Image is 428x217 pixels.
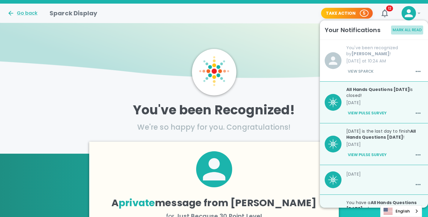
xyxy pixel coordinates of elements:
button: View Sparck [346,66,375,77]
h4: A message from [PERSON_NAME] [101,197,327,209]
img: BQaiEiBogYIGKEBX0BIgaIGLCniC+Iy7N1stMIOgAAAABJRU5ErkJggg== [328,175,338,185]
img: BQaiEiBogYIGKEBX0BIgaIGLCniC+Iy7N1stMIOgAAAABJRU5ErkJggg== [328,139,338,149]
b: All Hands Questions [DATE] [346,128,416,140]
h1: Sparck Display [50,8,97,18]
b: All Hands Questions [DATE] [346,200,417,212]
p: [DATE] [346,141,423,147]
div: Language [380,205,422,217]
p: [DATE] is the last day to finish ! [346,128,423,140]
button: 12 [378,6,392,20]
b: [PERSON_NAME] [351,51,390,57]
button: View Pulse Survey [346,150,388,160]
p: [DATE] [346,171,423,177]
h6: Your Notifications [325,25,381,35]
span: 12 [386,5,393,11]
img: BQaiEiBogYIGKEBX0BIgaIGLCniC+Iy7N1stMIOgAAAABJRU5ErkJggg== [328,98,338,107]
button: View Pulse Survey [346,108,388,118]
p: is closed! [346,86,423,98]
button: Go back [7,10,38,17]
p: [DATE] at 10:24 AM [346,58,423,64]
p: You've been recognized by ! [346,45,423,57]
span: private [119,196,155,209]
img: Sparck logo [199,56,229,86]
p: 5 [363,10,366,16]
button: Mark All Read [391,26,423,35]
b: All Hands Questions [DATE] [346,86,410,92]
button: Take Action 5 [321,8,373,19]
a: English [381,206,422,217]
p: [DATE] [346,100,423,106]
aside: Language selected: English [380,205,422,217]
